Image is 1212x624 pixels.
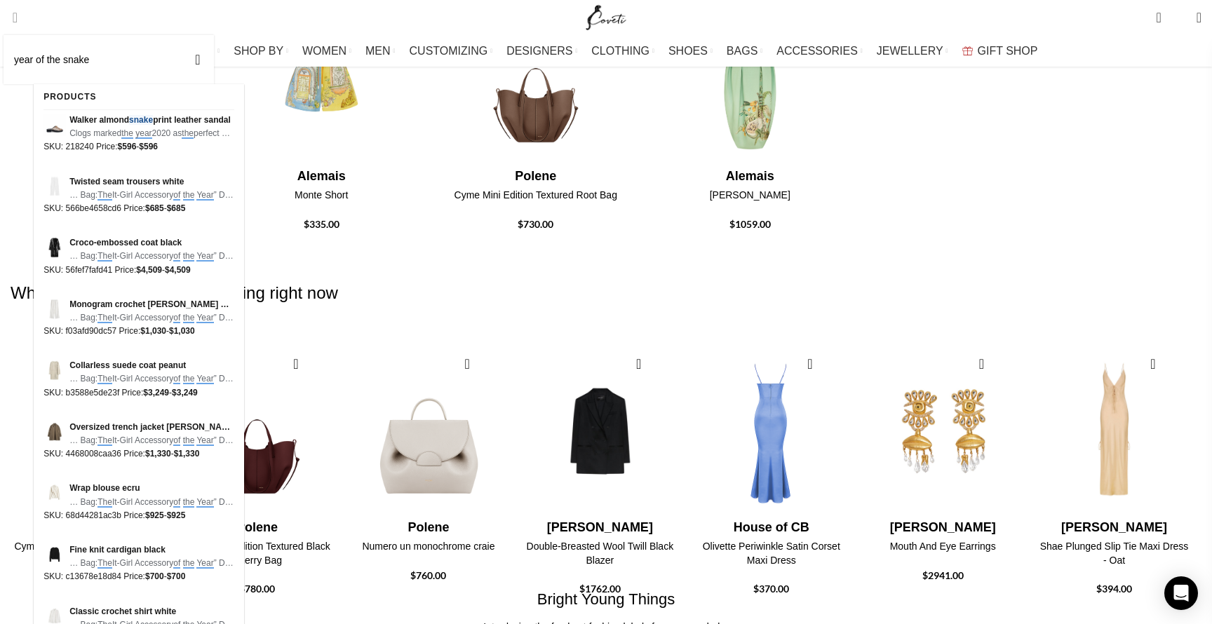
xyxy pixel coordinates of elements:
[43,482,66,504] img: Wrap blouse ecru
[11,540,161,567] h4: Cyme Mini Edition Textured Root Bag
[43,114,66,136] img: Walker almond snake print leather sandal
[304,218,339,230] span: $335.00
[43,570,234,583] p: SKU: c13678e18d84 Price: -
[43,140,234,154] p: SKU: 218240 Price: -
[196,190,213,201] em: Year
[11,347,161,515] img: Polene-73.png
[525,519,675,536] h4: [PERSON_NAME]
[506,37,577,65] a: DESIGNERS
[167,571,172,581] span: $
[145,510,164,520] bdi: 925
[145,203,164,213] bdi: 685
[34,482,244,522] a: Wrap blouse ecru … Bag:TheIt-Girl Accessoryof the Year” Dazed – “Scandi … SKU: 68d44281ac3b Price...
[962,46,973,55] img: GiftBag
[1039,347,1189,515] img: Shona-Joy-Shae-Plunged-Slip-Tie-Maxi-Dress-Oat66233_nobg.png
[459,355,476,372] a: Quick view
[182,128,194,139] em: the
[525,540,675,567] h4: Double-Breasted Wool Twill Black Blazer
[654,189,847,203] h4: [PERSON_NAME]
[183,313,195,323] em: the
[182,347,332,597] div: 2 / 20
[1039,347,1189,597] div: 7 / 20
[34,114,244,154] a: Walker almondsnakeprint leather sandal Clogs markedthe year2020 astheperfect quarantine shoe … SK...
[174,449,200,459] bdi: 1,330
[365,44,391,57] span: MEN
[877,37,948,65] a: JEWELLERY
[69,114,234,127] span: Walker almond print leather sandal
[654,168,847,185] h4: Alemais
[43,421,66,443] img: Oversized trench jacket hazel
[140,326,166,336] bdi: 1,030
[1039,515,1189,597] a: [PERSON_NAME] Shae Plunged Slip Tie Maxi Dress - Oat $394.00
[129,115,153,125] em: snake
[591,37,654,65] a: CLOTHING
[145,571,164,581] bdi: 700
[196,558,213,569] em: Year
[97,497,112,508] em: The
[69,127,234,140] span: Clogs marked 2020 as perfect quarantine shoe …
[167,510,186,520] bdi: 925
[183,558,195,569] em: the
[97,313,112,323] em: The
[172,388,198,398] bdi: 3,249
[196,497,213,508] em: Year
[239,583,275,595] span: $780.00
[353,347,504,515] img: Polene-Numero-un-monochrome-craie.png
[173,251,180,262] em: of
[525,347,675,597] div: 4 / 20
[868,519,1018,536] h4: [PERSON_NAME]
[353,515,504,583] a: Polene Numero un monochrome craie $760.00
[43,175,66,198] img: Twisted seam trousers white
[167,571,186,581] bdi: 700
[1157,7,1168,18] span: 0
[1039,519,1189,536] h4: [PERSON_NAME]
[11,253,1201,333] h2: What other customers are viewing right now
[234,44,283,57] span: SHOP BY
[139,142,144,151] span: $
[225,189,419,203] h4: Monte Short
[183,190,195,201] em: the
[962,37,1038,65] a: GIFT SHOP
[287,355,304,372] a: Quick view
[143,388,169,398] bdi: 3,249
[583,11,630,22] a: Site logo
[668,37,713,65] a: SHOES
[169,326,195,336] bdi: 1,030
[776,44,858,57] span: ACCESSORIES
[173,313,180,323] em: of
[145,203,150,213] span: $
[353,347,504,583] div: 3 / 20
[97,435,112,446] em: The
[978,44,1038,57] span: GIFT SHOP
[182,347,332,515] img: Polene-74.png
[410,44,488,57] span: CUSTOMIZING
[11,519,161,536] h4: Polene
[591,44,649,57] span: CLOTHING
[654,164,847,232] a: Alemais [PERSON_NAME] $1059.00
[868,540,1018,554] h4: Mouth And Eye Earrings
[506,44,572,57] span: DESIGNERS
[143,388,148,398] span: $
[353,519,504,536] h4: Polene
[69,189,234,202] span: … Bag: It-Girl Accessory ” Dazed – “Scandi …
[196,435,213,446] em: Year
[196,374,213,384] em: Year
[802,355,819,372] a: Quick view
[518,218,553,230] span: $730.00
[136,265,162,275] bdi: 4,509
[439,189,633,203] h4: Cyme Mini Edition Textured Root Bag
[1144,355,1161,372] a: Quick view
[97,374,112,384] em: The
[225,164,419,232] a: Alemais Monte Short $335.00
[11,189,204,203] h4: [PERSON_NAME] Sleeve Gown
[136,265,141,275] span: $
[169,326,174,336] span: $
[4,35,214,84] input: Search
[97,558,112,569] em: The
[11,347,161,597] div: 1 / 20
[140,326,145,336] span: $
[868,347,1018,515] img: Schiaparelli-Mouth-And-Eye-Earrings-158189_nobg.png
[43,236,66,259] img: Croco-embossed coat black
[753,583,789,595] span: $370.00
[11,164,204,232] a: [PERSON_NAME] [PERSON_NAME] Sleeve Gown $2013.00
